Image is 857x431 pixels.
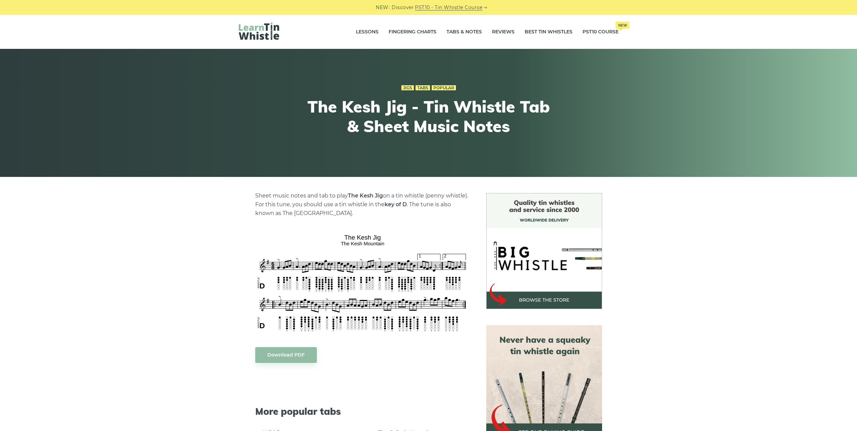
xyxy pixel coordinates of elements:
[348,192,383,199] strong: The Kesh Jig
[416,85,430,91] a: Tabs
[305,97,553,136] h1: The Kesh Jig - Tin Whistle Tab & Sheet Music Notes
[255,191,470,218] p: Sheet music notes and tab to play on a tin whistle (penny whistle). For this tune, you should use...
[255,406,470,417] span: More popular tabs
[255,232,470,333] img: The Kesh Jig Tin Whistle Tabs & Sheet Music
[239,23,279,40] img: LearnTinWhistle.com
[255,347,317,363] a: Download PDF
[401,85,414,91] a: Jigs
[525,24,572,40] a: Best Tin Whistles
[356,24,378,40] a: Lessons
[432,85,456,91] a: Popular
[486,193,602,309] img: BigWhistle Tin Whistle Store
[492,24,515,40] a: Reviews
[616,22,629,29] span: New
[385,201,407,208] strong: key of D
[583,24,619,40] a: PST10 CourseNew
[389,24,436,40] a: Fingering Charts
[447,24,482,40] a: Tabs & Notes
